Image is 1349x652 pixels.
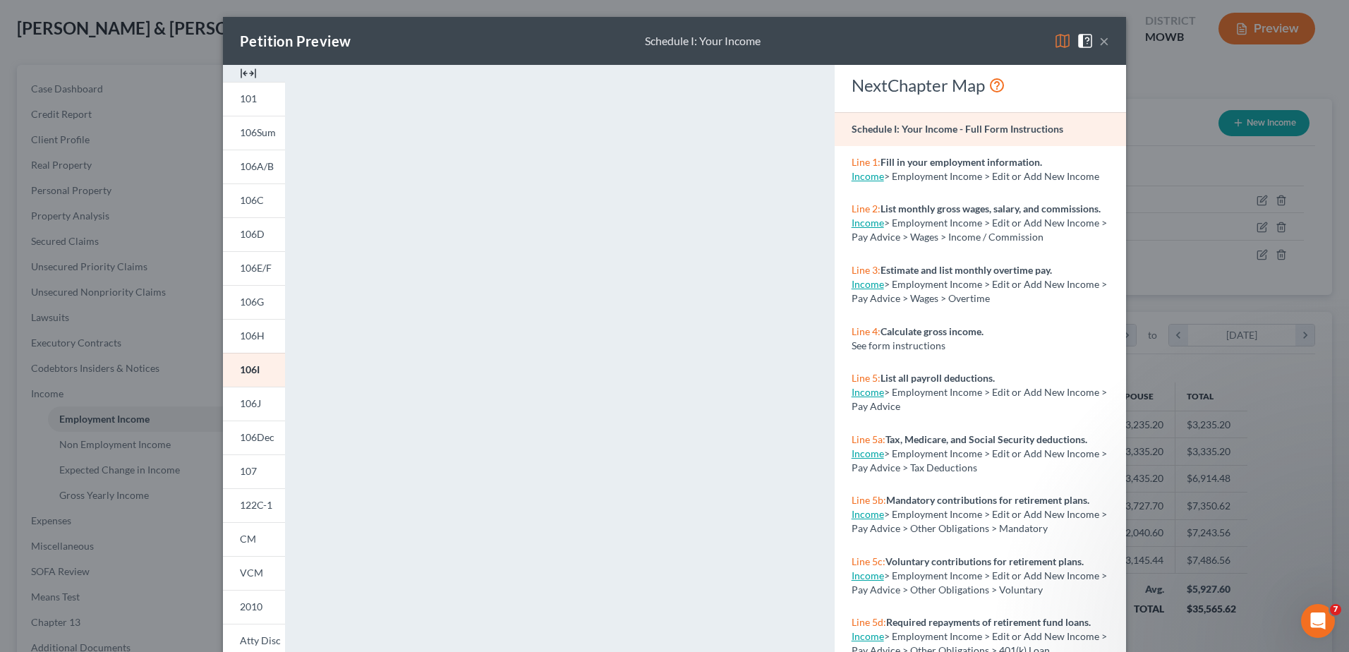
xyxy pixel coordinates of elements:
[240,296,264,308] span: 106G
[240,600,262,612] span: 2010
[240,330,265,342] span: 106H
[240,465,257,477] span: 107
[886,494,1089,506] strong: Mandatory contributions for retirement plans.
[23,553,35,566] span: smiley reaction
[223,251,285,285] a: 106E/F
[1077,32,1094,49] img: help-close-5ba153eb36485ed6c1ea00a893f15db1cb9b99d6cae46e1a8edb6c62d00a1a76.svg
[852,339,945,351] span: See form instructions
[240,65,257,82] img: expand-e0f6d898513216a626fdd78e52531dac95497ffd26381d4c15ee2fc46db09dca.svg
[223,421,285,454] a: 106Dec
[881,325,984,337] strong: Calculate gross income.
[852,386,884,398] a: Income
[852,372,881,384] span: Line 5:
[1330,604,1341,615] span: 7
[885,555,1084,567] strong: Voluntary contributions for retirement plans.
[223,183,285,217] a: 106C
[886,616,1091,628] strong: Required repayments of retirement fund loans.
[240,262,272,274] span: 106E/F
[852,569,884,581] a: Income
[852,386,1107,412] span: > Employment Income > Edit or Add New Income > Pay Advice
[223,488,285,522] a: 122C-1
[852,74,1109,97] div: NextChapter Map
[884,170,1099,182] span: > Employment Income > Edit or Add New Income
[852,433,885,445] span: Line 5a:
[240,31,351,51] div: Petition Preview
[852,203,881,215] span: Line 2:
[852,170,884,182] a: Income
[852,217,884,229] a: Income
[240,533,256,545] span: CM
[451,6,476,31] div: Close
[852,447,1107,473] span: > Employment Income > Edit or Add New Income > Pay Advice > Tax Deductions
[223,82,285,116] a: 101
[852,325,881,337] span: Line 4:
[1301,604,1335,638] iframe: Intercom live chat
[240,397,261,409] span: 106J
[852,217,1107,243] span: > Employment Income > Edit or Add New Income > Pay Advice > Wages > Income / Commission
[1099,32,1109,49] button: ×
[645,33,761,49] div: Schedule I: Your Income
[223,217,285,251] a: 106D
[852,264,881,276] span: Line 3:
[881,156,1042,168] strong: Fill in your employment information.
[223,556,285,590] a: VCM
[240,431,274,443] span: 106Dec
[852,508,884,520] a: Income
[223,116,285,150] a: 106Sum
[852,555,885,567] span: Line 5c:
[852,494,886,506] span: Line 5b:
[852,123,1063,135] strong: Schedule I: Your Income - Full Form Instructions
[240,126,276,138] span: 106Sum
[223,285,285,319] a: 106G
[223,150,285,183] a: 106A/B
[240,499,272,511] span: 122C-1
[852,569,1107,596] span: > Employment Income > Edit or Add New Income > Pay Advice > Other Obligations > Voluntary
[852,508,1107,534] span: > Employment Income > Edit or Add New Income > Pay Advice > Other Obligations > Mandatory
[852,447,884,459] a: Income
[852,616,886,628] span: Line 5d:
[223,522,285,556] a: CM
[240,228,265,240] span: 106D
[1054,32,1071,49] img: map-eea8200ae884c6f1103ae1953ef3d486a96c86aabb227e865a55264e3737af1f.svg
[223,319,285,353] a: 106H
[12,553,24,566] span: 😐
[881,372,995,384] strong: List all payroll deductions.
[240,634,281,646] span: Atty Disc
[9,6,36,32] button: go back
[852,630,884,642] a: Income
[223,353,285,387] a: 106I
[12,553,24,566] span: neutral face reaction
[223,590,285,624] a: 2010
[424,6,451,32] button: Collapse window
[23,553,35,566] span: 😃
[223,387,285,421] a: 106J
[240,363,260,375] span: 106I
[881,203,1101,215] strong: List monthly gross wages, salary, and commissions.
[852,278,1107,304] span: > Employment Income > Edit or Add New Income > Pay Advice > Wages > Overtime
[885,433,1087,445] strong: Tax, Medicare, and Social Security deductions.
[223,454,285,488] a: 107
[240,160,274,172] span: 106A/B
[852,156,881,168] span: Line 1:
[881,264,1052,276] strong: Estimate and list monthly overtime pay.
[852,278,884,290] a: Income
[240,567,263,579] span: VCM
[240,194,264,206] span: 106C
[240,92,257,104] span: 101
